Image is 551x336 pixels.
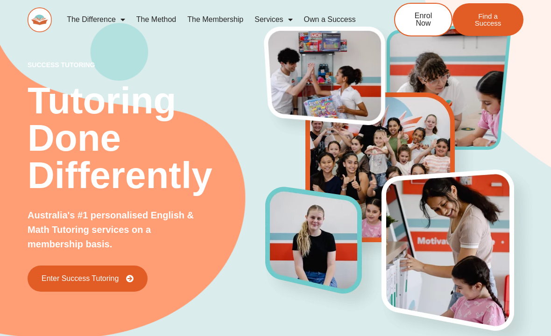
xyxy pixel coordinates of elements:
[61,9,366,30] nav: Menu
[249,9,298,30] a: Services
[28,266,148,292] a: Enter Success Tutoring
[28,82,266,194] h2: Tutoring Done Differently
[466,13,509,27] span: Find a Success
[409,12,438,27] span: Enrol Now
[42,275,119,282] span: Enter Success Tutoring
[28,208,201,252] p: Australia's #1 personalised English & Math Tutoring services on a membership basis.
[61,9,131,30] a: The Difference
[394,3,452,36] a: Enrol Now
[131,9,182,30] a: The Method
[298,9,361,30] a: Own a Success
[452,3,523,36] a: Find a Success
[182,9,249,30] a: The Membership
[28,62,266,68] p: success tutoring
